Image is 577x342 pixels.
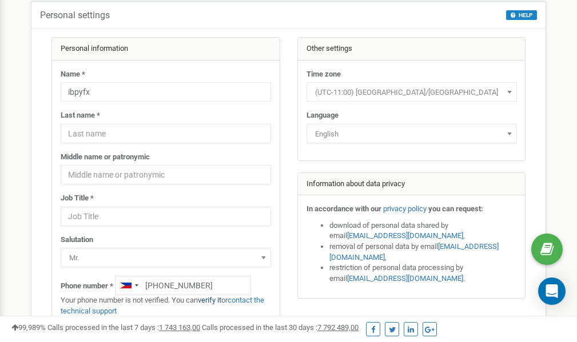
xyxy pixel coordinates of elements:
[538,277,566,305] div: Open Intercom Messenger
[202,323,359,332] span: Calls processed in the last 30 days :
[329,263,517,284] li: restriction of personal data processing by email .
[115,276,251,295] input: +1-800-555-55-55
[506,10,537,20] button: HELP
[298,38,526,61] div: Other settings
[383,204,427,213] a: privacy policy
[61,110,100,121] label: Last name *
[65,250,267,266] span: Mr.
[61,165,271,184] input: Middle name or patronymic
[61,124,271,143] input: Last name
[298,173,526,196] div: Information about data privacy
[307,124,517,143] span: English
[307,204,381,213] strong: In accordance with our
[307,82,517,102] span: (UTC-11:00) Pacific/Midway
[61,152,150,163] label: Middle name or patronymic
[61,295,271,316] p: Your phone number is not verified. You can or
[307,69,341,80] label: Time zone
[61,296,264,315] a: contact the technical support
[317,323,359,332] u: 7 792 489,00
[61,281,113,292] label: Phone number *
[329,242,517,263] li: removal of personal data by email ,
[198,296,221,304] a: verify it
[159,323,200,332] u: 1 743 163,00
[61,207,271,226] input: Job Title
[52,38,280,61] div: Personal information
[311,126,513,142] span: English
[61,82,271,102] input: Name
[61,69,85,80] label: Name *
[347,274,463,283] a: [EMAIL_ADDRESS][DOMAIN_NAME]
[116,276,142,295] div: Telephone country code
[347,231,463,240] a: [EMAIL_ADDRESS][DOMAIN_NAME]
[329,220,517,242] li: download of personal data shared by email ,
[307,110,339,121] label: Language
[40,10,110,21] h5: Personal settings
[311,85,513,100] span: (UTC-11:00) Pacific/Midway
[428,204,483,213] strong: you can request:
[11,323,46,332] span: 99,989%
[47,323,200,332] span: Calls processed in the last 7 days :
[329,242,499,261] a: [EMAIL_ADDRESS][DOMAIN_NAME]
[61,235,93,246] label: Salutation
[61,248,271,267] span: Mr.
[61,193,94,204] label: Job Title *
